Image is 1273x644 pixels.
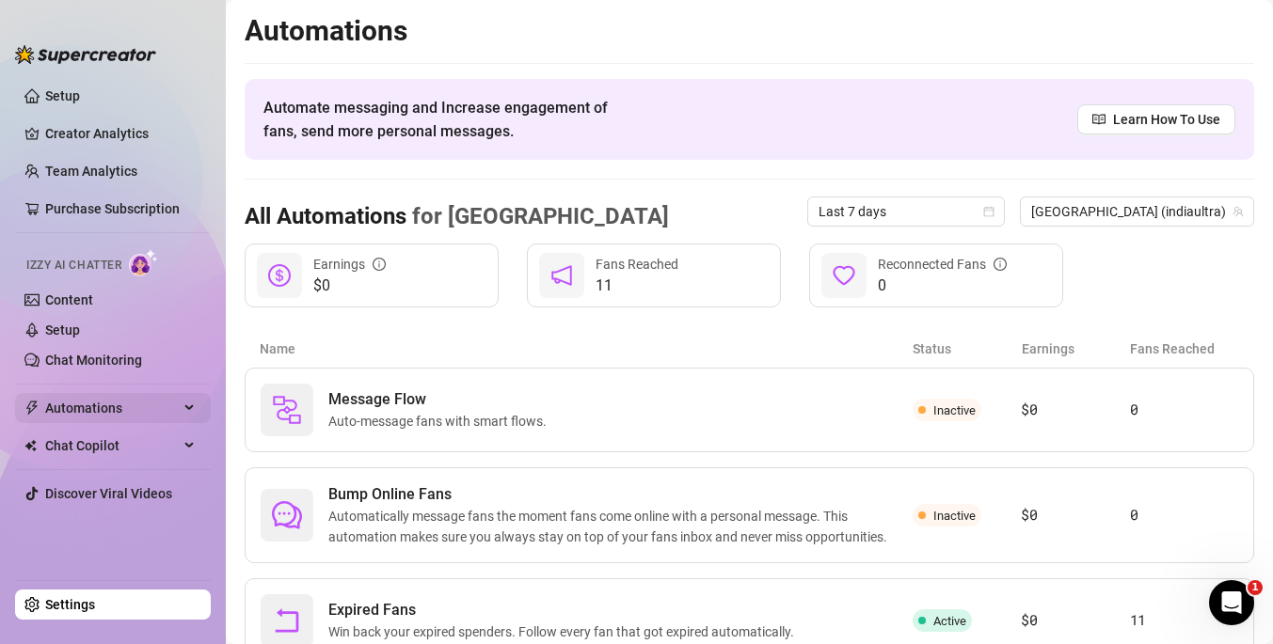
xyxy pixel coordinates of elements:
span: Auto-message fans with smart flows. [328,411,554,432]
a: Learn How To Use [1077,104,1235,134]
a: Purchase Subscription [45,201,180,216]
img: svg%3e [272,395,302,425]
span: notification [550,264,573,287]
span: info-circle [373,258,386,271]
h3: All Automations [245,202,669,232]
span: for [GEOGRAPHIC_DATA] [406,203,669,229]
a: Discover Viral Videos [45,486,172,501]
span: thunderbolt [24,401,40,416]
span: Learn How To Use [1113,109,1220,130]
iframe: Intercom live chat [1209,580,1254,625]
span: Win back your expired spenders. Follow every fan that got expired automatically. [328,621,802,642]
a: Setup [45,88,80,103]
span: Last 7 days [819,197,994,226]
div: Reconnected Fans [878,254,1007,275]
h2: Automations [245,13,1254,49]
div: Earnings [313,254,386,275]
a: Chat Monitoring [45,353,142,368]
span: 1 [1248,580,1263,595]
span: 0 [878,275,1007,297]
span: Automate messaging and Increase engagement of fans, send more personal messages. [263,96,626,143]
article: $0 [1021,399,1129,421]
a: Creator Analytics [45,118,196,149]
span: heart [833,264,855,287]
span: Izzy AI Chatter [26,257,121,275]
span: Expired Fans [328,599,802,621]
span: Inactive [933,403,976,417]
a: Settings [45,597,95,612]
article: 11 [1130,609,1238,632]
a: Team Analytics [45,164,137,179]
span: rollback [272,605,302,636]
span: read [1092,113,1106,126]
img: logo-BBDzfeDw.svg [15,45,156,64]
span: India (indiaultra) [1031,197,1243,226]
article: Earnings [1022,338,1131,359]
span: Fans Reached [596,257,678,272]
span: Bump Online Fans [328,483,913,506]
span: Automatically message fans the moment fans come online with a personal message. This automation m... [328,506,913,547]
span: info-circle [994,258,1007,271]
span: Chat Copilot [45,431,179,461]
article: Name [260,338,913,359]
article: 0 [1130,504,1238,526]
article: Fans Reached [1130,338,1239,359]
article: $0 [1021,504,1129,526]
span: Message Flow [328,388,554,411]
a: Setup [45,322,80,338]
span: comment [272,500,302,530]
span: calendar [983,206,995,217]
span: 11 [596,275,678,297]
article: $0 [1021,609,1129,632]
span: Inactive [933,509,976,523]
article: Status [913,338,1022,359]
a: Content [45,292,93,307]
img: Chat Copilot [24,439,37,452]
span: $0 [313,275,386,297]
span: Automations [45,393,179,423]
span: team [1233,206,1244,217]
span: dollar [268,264,291,287]
img: AI Chatter [129,249,158,276]
article: 0 [1130,399,1238,421]
span: Active [933,614,966,628]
